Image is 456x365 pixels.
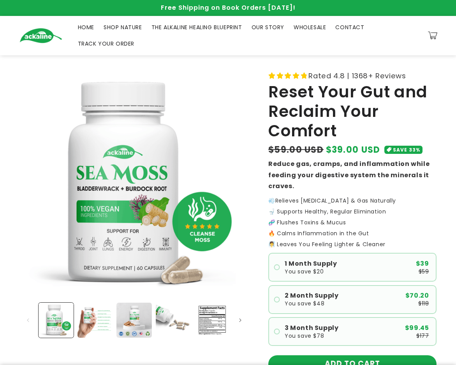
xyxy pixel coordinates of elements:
button: Slide right [232,312,249,329]
strong: Reduce gas, cramps, and inflammation while feeding your digestive system the minerals it craves. [268,159,430,191]
span: 1 Month Supply [285,261,337,267]
span: You save $20 [285,269,324,274]
button: Slide left [19,312,37,329]
span: OUR STORY [252,24,284,31]
span: You save $48 [285,301,324,306]
span: You save $78 [285,333,324,339]
img: Ackaline [19,28,62,43]
a: WHOLESALE [289,19,331,35]
a: HOME [73,19,99,35]
span: Rated 4.8 | 1368+ Reviews [308,69,406,82]
button: Load image 1 in gallery view [39,303,74,338]
span: THE ALKALINE HEALING BLUEPRINT [151,24,242,31]
strong: 💨 [268,197,275,205]
s: $59.00 USD [268,143,324,156]
h1: Reset Your Gut and Reclaim Your Comfort [268,82,437,141]
a: TRACK YOUR ORDER [73,35,139,52]
span: CONTACT [335,24,364,31]
button: Load image 3 in gallery view [116,303,151,338]
span: $118 [418,301,429,306]
button: Load image 5 in gallery view [195,303,230,338]
span: $39 [416,261,429,267]
p: 🧖‍♀️ Leaves You Feeling Lighter & Cleaner [268,242,437,247]
span: $70.20 [405,293,429,299]
a: OUR STORY [247,19,289,35]
a: CONTACT [331,19,369,35]
button: Load image 4 in gallery view [156,303,191,338]
span: $99.45 [405,325,429,331]
a: THE ALKALINE HEALING BLUEPRINT [147,19,247,35]
button: Load image 2 in gallery view [77,303,113,338]
span: $59 [419,269,429,274]
span: WHOLESALE [294,24,326,31]
span: HOME [78,24,94,31]
p: Relieves [MEDICAL_DATA] & Gas Naturally 🚽 Supports Healthy, Regular Elimination 🧬 Flushes Toxins ... [268,198,437,236]
span: $177 [416,333,429,339]
span: 3 Month Supply [285,325,338,331]
span: $39.00 USD [326,143,380,156]
media-gallery: Gallery Viewer [19,69,249,340]
span: TRACK YOUR ORDER [78,40,135,47]
span: SHOP NATURE [104,24,142,31]
a: SHOP NATURE [99,19,147,35]
span: SAVE 33% [393,146,420,154]
span: 2 Month Supply [285,293,338,299]
span: Free Shipping on Book Orders [DATE]! [161,3,296,12]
